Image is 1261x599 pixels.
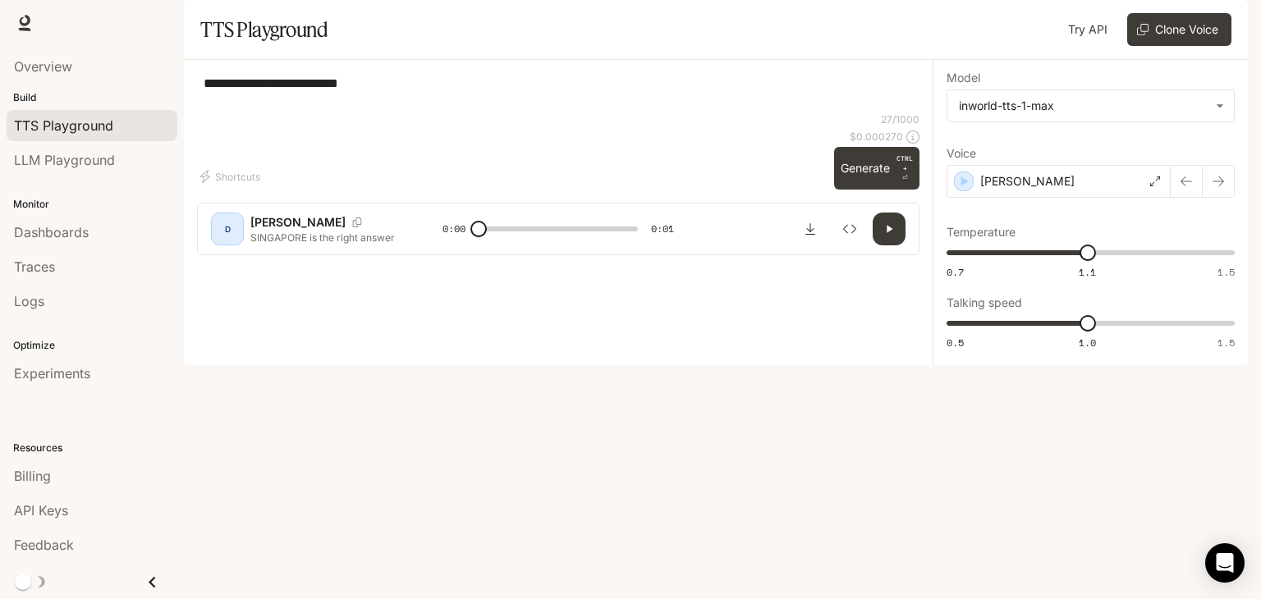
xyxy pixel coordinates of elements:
div: inworld-tts-1-max [947,90,1234,121]
span: 0.5 [947,336,964,350]
button: GenerateCTRL +⏎ [834,147,919,190]
h1: TTS Playground [200,13,328,46]
span: 1.5 [1217,265,1235,279]
span: 0:01 [651,221,674,237]
span: 0.7 [947,265,964,279]
button: Download audio [794,213,827,245]
button: Shortcuts [197,163,267,190]
p: $ 0.000270 [850,130,903,144]
span: 1.1 [1079,265,1096,279]
div: Open Intercom Messenger [1205,543,1245,583]
p: Voice [947,148,976,159]
span: 1.5 [1217,336,1235,350]
p: [PERSON_NAME] [250,214,346,231]
p: [PERSON_NAME] [980,173,1075,190]
p: Model [947,72,980,84]
p: 27 / 1000 [881,112,919,126]
p: Temperature [947,226,1016,238]
div: D [214,216,241,242]
p: ⏎ [896,153,913,183]
span: 1.0 [1079,336,1096,350]
p: SINGAPORE is the right answer [250,231,403,245]
span: 0:00 [442,221,465,237]
div: inworld-tts-1-max [959,98,1208,114]
p: CTRL + [896,153,913,173]
button: Copy Voice ID [346,217,369,227]
p: Talking speed [947,297,1022,309]
a: Try API [1062,13,1114,46]
button: Inspect [833,213,866,245]
button: Clone Voice [1127,13,1231,46]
